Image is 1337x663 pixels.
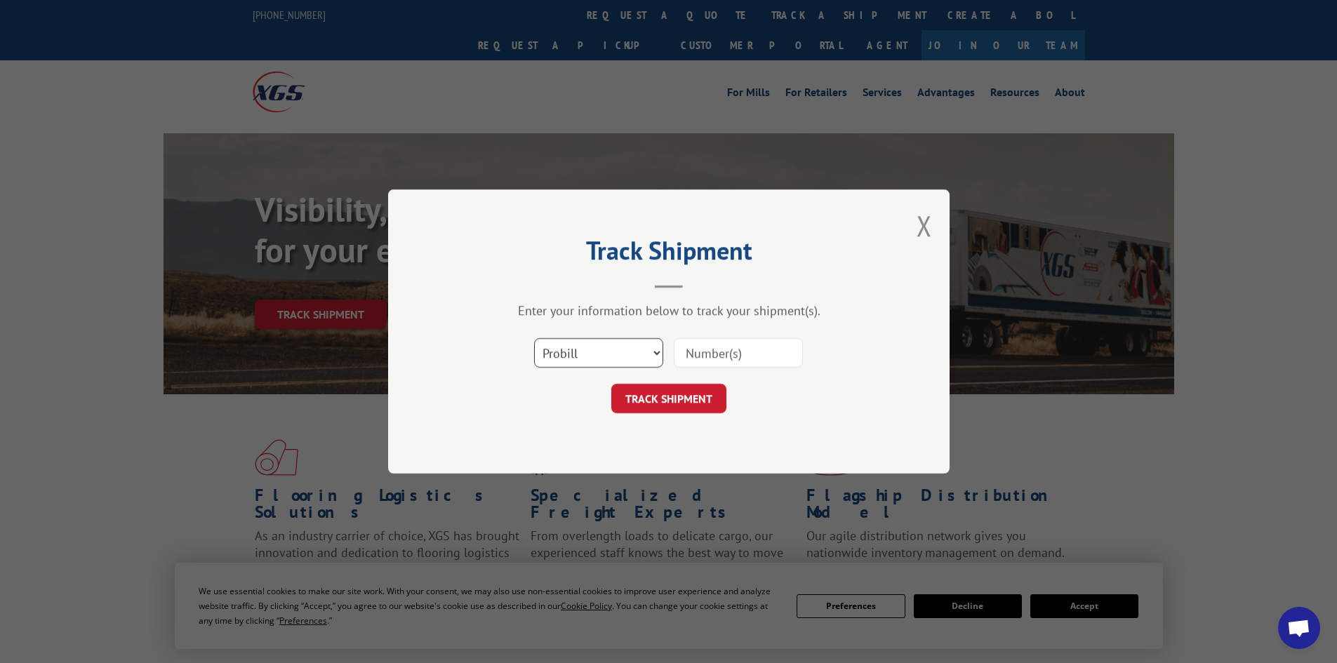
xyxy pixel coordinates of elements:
div: Open chat [1278,607,1320,649]
h2: Track Shipment [458,241,879,267]
button: Close modal [917,207,932,244]
input: Number(s) [674,338,803,368]
button: TRACK SHIPMENT [611,384,726,413]
div: Enter your information below to track your shipment(s). [458,302,879,319]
